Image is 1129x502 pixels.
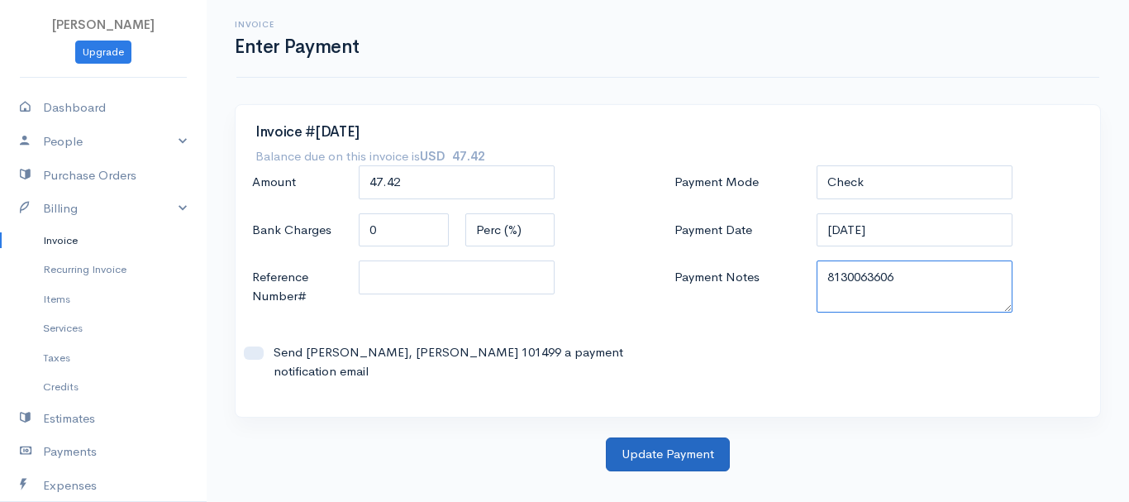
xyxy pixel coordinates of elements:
label: Send [PERSON_NAME], [PERSON_NAME] 101499 a payment notification email [264,343,653,380]
h6: Invoice [235,20,360,29]
span: [PERSON_NAME] [52,17,155,32]
h7: Balance due on this invoice is [255,148,485,164]
label: Reference Number# [244,261,350,313]
label: Bank Charges [244,213,350,247]
a: Upgrade [75,41,131,65]
strong: USD 47.42 [420,148,485,164]
label: Payment Date [666,213,808,247]
h1: Enter Payment [235,36,360,57]
label: Payment Mode [666,165,808,199]
button: Update Payment [606,437,730,471]
label: Amount [244,165,350,199]
h3: Invoice #[DATE] [255,125,1080,141]
label: Payment Notes [666,261,808,311]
